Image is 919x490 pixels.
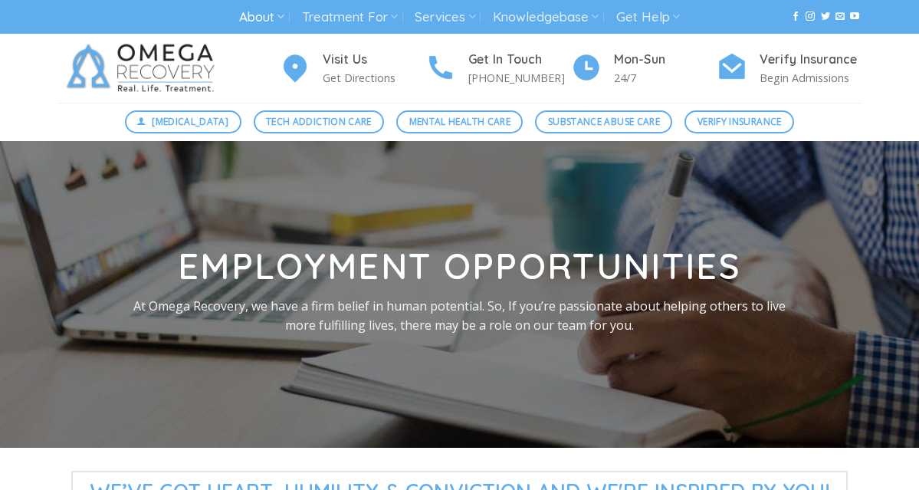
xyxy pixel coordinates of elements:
[415,3,475,31] a: Services
[323,50,425,70] h4: Visit Us
[468,69,571,87] p: [PHONE_NUMBER]
[254,110,385,133] a: Tech Addiction Care
[821,12,830,22] a: Follow on Twitter
[266,114,372,129] span: Tech Addiction Care
[535,110,672,133] a: Substance Abuse Care
[791,12,800,22] a: Follow on Facebook
[835,12,845,22] a: Send us an email
[125,110,241,133] a: [MEDICAL_DATA]
[684,110,794,133] a: Verify Insurance
[57,34,230,103] img: Omega Recovery
[239,3,284,31] a: About
[152,114,228,129] span: [MEDICAL_DATA]
[425,50,571,87] a: Get In Touch [PHONE_NUMBER]
[614,50,717,70] h4: Mon-Sun
[760,69,862,87] p: Begin Admissions
[396,110,523,133] a: Mental Health Care
[409,114,510,129] span: Mental Health Care
[548,114,660,129] span: Substance Abuse Care
[323,69,425,87] p: Get Directions
[129,296,791,335] p: At Omega Recovery, we have a firm belief in human potential. So, If you’re passionate about helpi...
[697,114,782,129] span: Verify Insurance
[493,3,599,31] a: Knowledgebase
[717,50,862,87] a: Verify Insurance Begin Admissions
[614,69,717,87] p: 24/7
[302,3,398,31] a: Treatment For
[468,50,571,70] h4: Get In Touch
[178,244,741,288] strong: Employment opportunities
[280,50,425,87] a: Visit Us Get Directions
[760,50,862,70] h4: Verify Insurance
[850,12,859,22] a: Follow on YouTube
[616,3,680,31] a: Get Help
[806,12,815,22] a: Follow on Instagram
